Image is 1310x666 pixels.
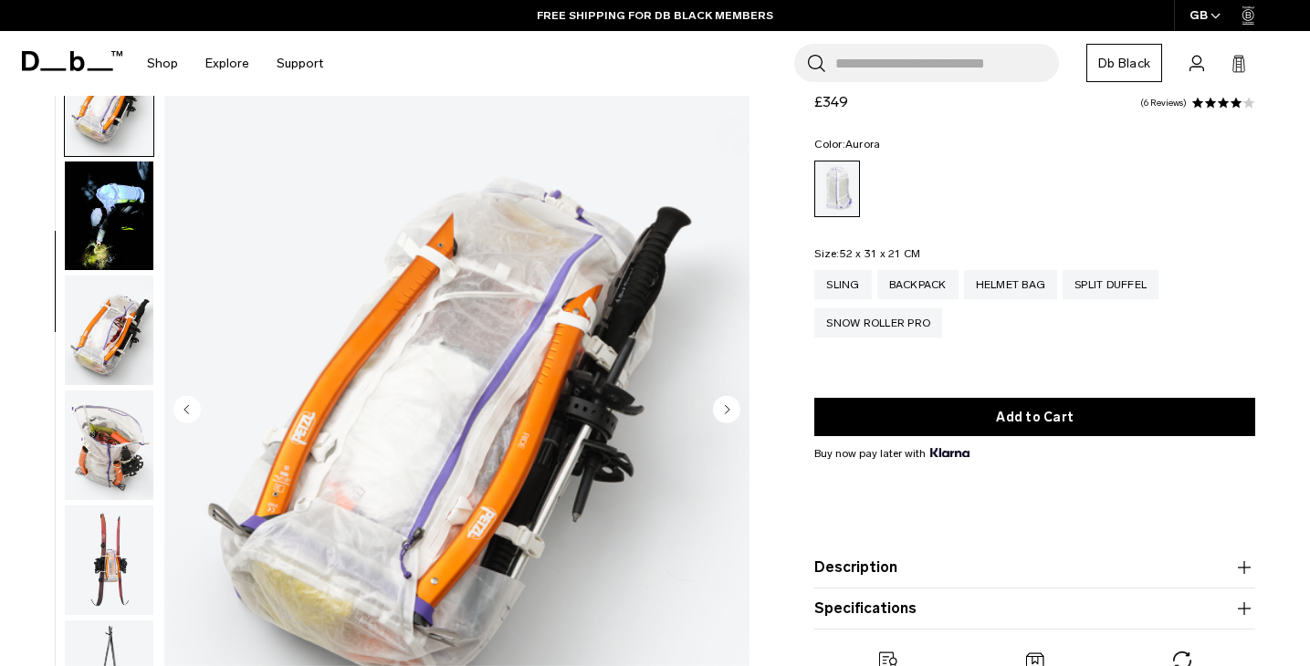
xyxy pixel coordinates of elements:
[877,270,959,299] a: Backpack
[814,598,1255,619] button: Specifications
[814,398,1255,436] button: Add to Cart
[814,139,880,150] legend: Color:
[930,448,969,457] img: {"height" => 20, "alt" => "Klarna"}
[65,276,153,385] img: Weigh_Lighter_Backpack_25L_6.png
[64,275,154,386] button: Weigh_Lighter_Backpack_25L_6.png
[814,248,920,259] legend: Size:
[64,46,154,157] button: Weigh_Lighter_Backpack_25L_5.png
[713,395,740,426] button: Next slide
[814,557,1255,578] button: Description
[1063,270,1158,299] a: Split Duffel
[65,390,153,500] img: Weigh_Lighter_Backpack_25L_7.png
[814,445,969,462] span: Buy now pay later with
[205,31,249,96] a: Explore
[814,161,860,217] a: Aurora
[277,31,323,96] a: Support
[537,7,773,24] a: FREE SHIPPING FOR DB BLACK MEMBERS
[814,270,871,299] a: Sling
[64,161,154,272] button: Weigh Lighter Backpack 25L Aurora
[845,138,881,151] span: Aurora
[65,47,153,156] img: Weigh_Lighter_Backpack_25L_5.png
[173,395,201,426] button: Previous slide
[64,390,154,501] button: Weigh_Lighter_Backpack_25L_7.png
[814,93,848,110] span: £349
[133,31,337,96] nav: Main Navigation
[147,31,178,96] a: Shop
[814,308,942,338] a: Snow Roller Pro
[1140,99,1187,108] a: 6 reviews
[1086,44,1162,82] a: Db Black
[65,505,153,615] img: Weigh_Lighter_Backpack_25L_8.png
[65,161,153,271] img: Weigh Lighter Backpack 25L Aurora
[964,270,1058,299] a: Helmet Bag
[64,505,154,616] button: Weigh_Lighter_Backpack_25L_8.png
[840,247,921,260] span: 52 x 31 x 21 CM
